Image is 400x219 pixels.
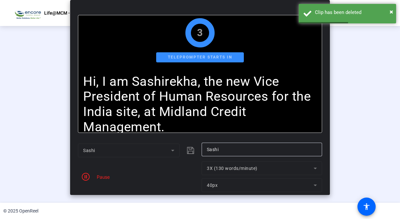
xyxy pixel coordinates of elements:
p: Hi, I am Sashirekha, the new Vice President of Human Resources for the India site, at Midland Cre... [83,74,317,135]
mat-icon: accessibility [363,203,370,211]
div: Clip has been deleted [315,9,391,16]
div: 3 [197,29,203,37]
img: OpenReel logo [13,6,41,19]
button: Close [390,7,393,17]
div: © 2025 OpenReel [3,208,38,214]
p: Life@MCM - Sashi [44,9,82,17]
input: Title [207,146,317,153]
div: Teleprompter starts in [156,52,244,62]
div: Pause [94,174,110,180]
span: × [390,8,393,16]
